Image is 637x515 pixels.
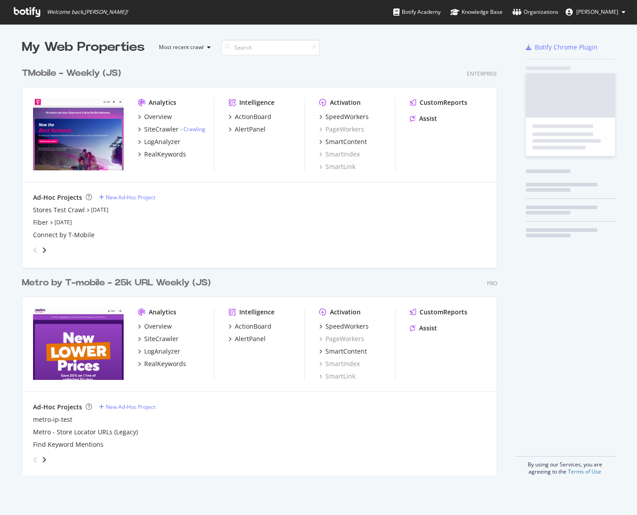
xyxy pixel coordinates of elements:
[319,347,367,356] a: SmartContent
[319,372,355,381] a: SmartLink
[33,231,95,239] a: Connect by T-Mobile
[512,8,558,16] div: Organizations
[144,112,172,121] div: Overview
[33,415,72,424] a: metro-ip-test
[41,246,47,255] div: angle-right
[325,322,369,331] div: SpeedWorkers
[22,56,504,475] div: grid
[515,456,616,475] div: By using our Services, you are agreeing to the
[144,322,172,331] div: Overview
[229,322,271,331] a: ActionBoard
[138,112,172,121] a: Overview
[419,324,437,333] div: Assist
[159,45,204,50] div: Most recent crawl
[420,98,467,107] div: CustomReports
[319,322,369,331] a: SpeedWorkers
[410,308,467,317] a: CustomReports
[576,8,618,16] span: James Mathews
[149,308,176,317] div: Analytics
[330,98,361,107] div: Activation
[29,243,41,257] div: angle-left
[420,308,467,317] div: CustomReports
[319,334,364,343] a: PageWorkers
[568,468,601,475] a: Terms of Use
[138,150,186,159] a: RealKeywords
[319,150,360,159] a: SmartIndex
[183,125,205,133] a: Crawling
[235,112,271,121] div: ActionBoard
[393,8,441,16] div: Botify Academy
[325,112,369,121] div: SpeedWorkers
[47,8,128,16] span: Welcome back, [PERSON_NAME] !
[325,137,367,146] div: SmartContent
[319,359,360,368] a: SmartIndex
[535,43,598,52] div: Botify Chrome Plugin
[138,137,180,146] a: LogAnalyzer
[229,112,271,121] a: ActionBoard
[33,428,138,437] a: Metro - Store Locator URLs (Legacy)
[138,359,186,368] a: RealKeywords
[33,218,48,227] a: Fiber
[138,334,179,343] a: SiteCrawler
[229,125,266,134] a: AlertPanel
[33,308,124,380] img: metrobyt-mobile.com
[22,67,125,80] a: TMobile - Weekly (JS)
[41,455,47,464] div: angle-right
[410,114,437,123] a: Assist
[235,334,266,343] div: AlertPanel
[144,150,186,159] div: RealKeywords
[138,347,180,356] a: LogAnalyzer
[33,193,82,202] div: Ad-Hoc Projects
[22,276,214,289] a: Metro by T-mobile - 25k URL Weekly (JS)
[325,347,367,356] div: SmartContent
[330,308,361,317] div: Activation
[319,137,367,146] a: SmartContent
[487,280,497,287] div: Pro
[99,194,155,201] a: New Ad-Hoc Project
[319,162,355,171] a: SmartLink
[319,125,364,134] a: PageWorkers
[410,98,467,107] a: CustomReports
[144,347,180,356] div: LogAnalyzer
[319,112,369,121] a: SpeedWorkers
[144,125,179,134] div: SiteCrawler
[106,403,155,411] div: New Ad-Hoc Project
[91,206,108,214] a: [DATE]
[29,453,41,467] div: angle-left
[239,308,275,317] div: Intelligence
[106,194,155,201] div: New Ad-Hoc Project
[54,218,72,226] a: [DATE]
[235,322,271,331] div: ActionBoard
[33,440,104,449] a: Find Keyword Mentions
[22,67,121,80] div: TMobile - Weekly (JS)
[144,137,180,146] div: LogAnalyzer
[22,38,145,56] div: My Web Properties
[33,206,85,214] a: Stores Test Crawl
[450,8,503,16] div: Knowledge Base
[221,40,320,55] input: Search
[149,98,176,107] div: Analytics
[152,40,214,54] button: Most recent crawl
[138,125,205,134] a: SiteCrawler- Crawling
[99,403,155,411] a: New Ad-Hoc Project
[558,5,633,19] button: [PERSON_NAME]
[180,125,205,133] div: -
[526,43,598,52] a: Botify Chrome Plugin
[239,98,275,107] div: Intelligence
[144,359,186,368] div: RealKeywords
[22,276,211,289] div: Metro by T-mobile - 25k URL Weekly (JS)
[33,403,82,412] div: Ad-Hoc Projects
[33,98,124,170] img: t-mobile.com
[138,322,172,331] a: Overview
